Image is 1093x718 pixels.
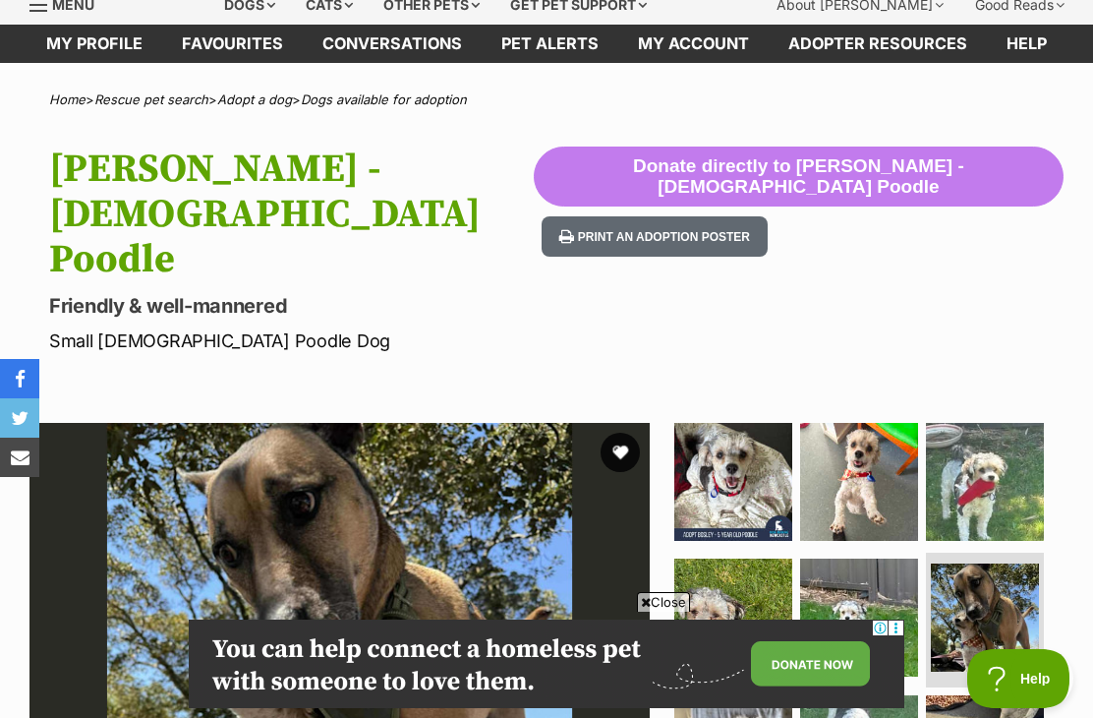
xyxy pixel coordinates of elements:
[27,25,162,63] a: My profile
[931,564,1039,672] img: Photo of Bosley 5 Year Old Poodle
[303,25,482,63] a: conversations
[49,328,534,354] p: Small [DEMOGRAPHIC_DATA] Poodle Dog
[800,423,918,541] img: Photo of Bosley 5 Year Old Poodle
[217,91,292,107] a: Adopt a dog
[189,620,904,708] iframe: Advertisement
[49,91,86,107] a: Home
[967,649,1073,708] iframe: Help Scout Beacon - Open
[637,592,690,612] span: Close
[534,147,1064,208] button: Donate directly to [PERSON_NAME] - [DEMOGRAPHIC_DATA] Poodle
[601,433,640,472] button: favourite
[674,559,792,677] img: Photo of Bosley 5 Year Old Poodle
[162,25,303,63] a: Favourites
[542,216,768,257] button: Print an adoption poster
[482,25,618,63] a: Pet alerts
[926,423,1044,541] img: Photo of Bosley 5 Year Old Poodle
[800,559,918,677] img: Photo of Bosley 5 Year Old Poodle
[674,423,792,541] img: Photo of Bosley 5 Year Old Poodle
[49,292,534,320] p: Friendly & well-mannered
[618,25,769,63] a: My account
[94,91,208,107] a: Rescue pet search
[49,147,534,282] h1: [PERSON_NAME] - [DEMOGRAPHIC_DATA] Poodle
[769,25,987,63] a: Adopter resources
[301,91,467,107] a: Dogs available for adoption
[987,25,1066,63] a: Help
